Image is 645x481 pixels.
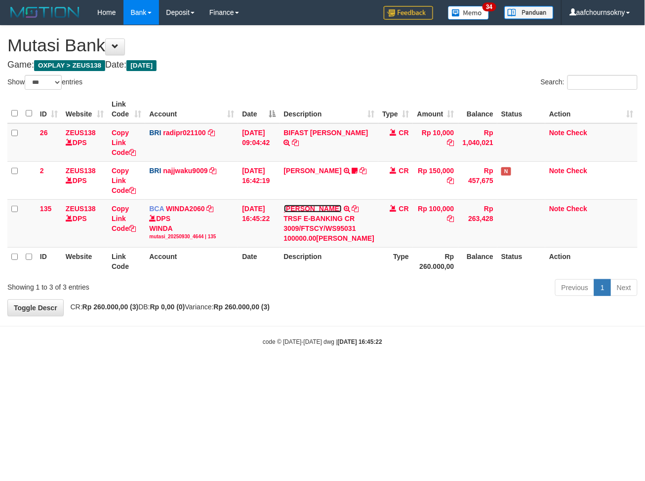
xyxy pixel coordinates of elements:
th: Date: activate to sort column descending [238,95,280,123]
a: BIFAST [PERSON_NAME] [284,129,368,137]
label: Show entries [7,75,82,90]
strong: [DATE] 16:45:22 [338,338,382,345]
img: Feedback.jpg [384,6,433,20]
div: DPS WINDA [149,214,234,240]
a: Previous [555,279,595,296]
th: Status [497,247,545,275]
a: Copy Link Code [112,167,136,194]
span: 26 [40,129,48,137]
td: Rp 457,675 [458,161,497,199]
span: 2 [40,167,44,175]
td: DPS [62,123,108,162]
th: Balance [458,247,497,275]
th: Website [62,247,108,275]
th: ID [36,247,62,275]
span: CR: DB: Variance: [66,303,270,311]
div: TRSF E-BANKING CR 3009/FTSCY/WS95031 100000.00[PERSON_NAME] [284,214,375,243]
td: [DATE] 09:04:42 [238,123,280,162]
a: Note [549,205,564,213]
label: Search: [541,75,638,90]
a: Next [610,279,638,296]
img: MOTION_logo.png [7,5,82,20]
span: Has Note [501,167,511,176]
strong: Rp 260.000,00 (3) [214,303,270,311]
a: ZEUS138 [66,129,96,137]
th: Website: activate to sort column ascending [62,95,108,123]
td: Rp 100,000 [413,199,458,247]
th: Amount: activate to sort column ascending [413,95,458,123]
th: Link Code: activate to sort column ascending [108,95,145,123]
td: [DATE] 16:42:19 [238,161,280,199]
a: Copy najjwaku9009 to clipboard [210,167,217,175]
th: Status [497,95,545,123]
th: Type: activate to sort column ascending [378,95,413,123]
span: BCA [149,205,164,213]
img: Button%20Memo.svg [448,6,489,20]
a: Copy Link Code [112,205,136,232]
a: Copy WINDA2060 to clipboard [207,205,214,213]
a: Copy RUDI WIBOWO to clipboard [360,167,367,175]
td: [DATE] 16:45:22 [238,199,280,247]
div: Showing 1 to 3 of 3 entries [7,278,261,292]
a: Note [549,129,564,137]
a: Copy radipr021100 to clipboard [208,129,215,137]
a: Copy Rp 100,000 to clipboard [447,215,454,222]
a: [PERSON_NAME] [284,167,342,175]
th: Account: activate to sort column ascending [145,95,238,123]
th: Action [545,247,638,275]
h4: Game: Date: [7,60,638,70]
input: Search: [567,75,638,90]
strong: Rp 260.000,00 (3) [82,303,139,311]
select: Showentries [25,75,62,90]
th: Rp 260.000,00 [413,247,458,275]
span: OXPLAY > ZEUS138 [34,60,105,71]
th: Link Code [108,247,145,275]
a: ZEUS138 [66,205,96,213]
td: Rp 263,428 [458,199,497,247]
th: Account [145,247,238,275]
th: ID: activate to sort column ascending [36,95,62,123]
a: ZEUS138 [66,167,96,175]
th: Description [280,247,379,275]
span: [DATE] [126,60,157,71]
th: Balance [458,95,497,123]
td: Rp 150,000 [413,161,458,199]
th: Type [378,247,413,275]
a: WINDA2060 [166,205,205,213]
td: Rp 1,040,021 [458,123,497,162]
h1: Mutasi Bank [7,36,638,55]
th: Action: activate to sort column ascending [545,95,638,123]
strong: Rp 0,00 (0) [150,303,185,311]
th: Description: activate to sort column ascending [280,95,379,123]
td: DPS [62,199,108,247]
small: code © [DATE]-[DATE] dwg | [263,338,382,345]
a: Check [566,205,587,213]
span: CR [399,167,409,175]
a: najjwaku9009 [163,167,207,175]
span: BRI [149,129,161,137]
span: CR [399,205,409,213]
span: 135 [40,205,51,213]
span: BRI [149,167,161,175]
a: [PERSON_NAME] [284,205,342,213]
a: Copy Rp 150,000 to clipboard [447,177,454,185]
td: DPS [62,161,108,199]
a: Copy TJHIE JONG LAM to clipboard [352,205,359,213]
a: radipr021100 [163,129,205,137]
a: Check [566,129,587,137]
a: Check [566,167,587,175]
a: Note [549,167,564,175]
div: mutasi_20250930_4644 | 135 [149,233,234,240]
a: Toggle Descr [7,299,64,316]
a: 1 [594,279,611,296]
span: CR [399,129,409,137]
img: panduan.png [504,6,554,19]
th: Date [238,247,280,275]
a: Copy Rp 10,000 to clipboard [447,139,454,147]
a: Copy BIFAST ERIKA S PAUN to clipboard [292,139,299,147]
span: 34 [483,2,496,11]
td: Rp 10,000 [413,123,458,162]
a: Copy Link Code [112,129,136,156]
